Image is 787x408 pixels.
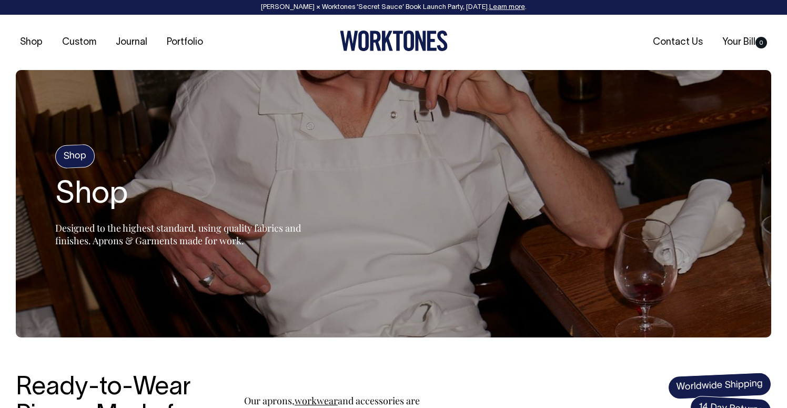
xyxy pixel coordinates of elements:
[112,34,152,51] a: Journal
[11,4,776,11] div: [PERSON_NAME] × Worktones ‘Secret Sauce’ Book Launch Party, [DATE]. .
[489,4,525,11] a: Learn more
[295,394,338,407] a: workwear
[16,34,47,51] a: Shop
[55,222,301,247] span: Designed to the highest standard, using quality fabrics and finishes. Aprons & Garments made for ...
[58,34,100,51] a: Custom
[55,144,95,169] h4: Shop
[55,178,318,212] h1: Shop
[718,34,771,51] a: Your Bill0
[649,34,707,51] a: Contact Us
[163,34,207,51] a: Portfolio
[668,372,772,400] span: Worldwide Shipping
[755,37,767,48] span: 0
